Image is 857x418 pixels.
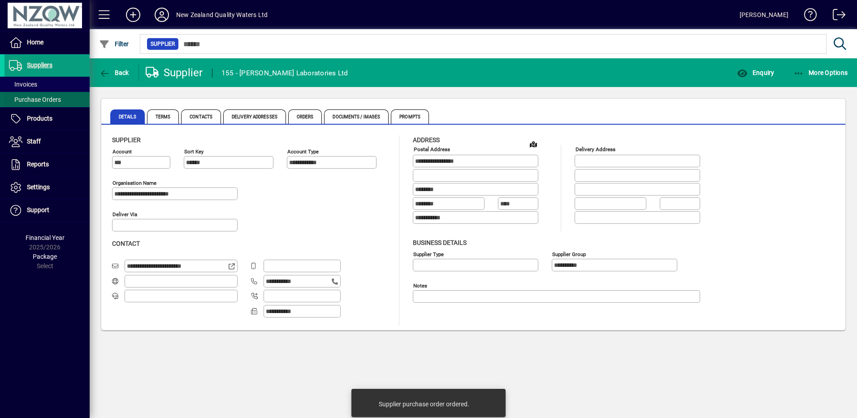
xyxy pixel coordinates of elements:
a: Products [4,108,90,130]
a: Support [4,199,90,222]
span: Settings [27,183,50,191]
span: Filter [99,40,129,48]
a: Purchase Orders [4,92,90,107]
span: Enquiry [737,69,774,76]
span: Supplier [151,39,175,48]
a: Logout [826,2,846,31]
div: New Zealand Quality Waters Ltd [176,8,268,22]
span: Support [27,206,49,213]
a: Settings [4,176,90,199]
a: View on map [526,137,541,151]
span: Supplier [112,136,141,144]
mat-label: Account Type [287,148,319,155]
span: More Options [793,69,848,76]
span: Products [27,115,52,122]
button: Profile [147,7,176,23]
span: Home [27,39,43,46]
mat-label: Account [113,148,132,155]
app-page-header-button: Back [90,65,139,81]
span: Contact [112,240,140,247]
span: Reports [27,161,49,168]
a: Home [4,31,90,54]
button: Filter [97,36,131,52]
button: More Options [791,65,850,81]
a: Invoices [4,77,90,92]
span: Invoices [9,81,37,88]
mat-label: Notes [413,282,427,288]
button: Back [97,65,131,81]
div: 155 - [PERSON_NAME] Laboratories Ltd [221,66,348,80]
span: Contacts [181,109,221,124]
span: Prompts [391,109,429,124]
span: Address [413,136,440,144]
span: Package [33,253,57,260]
span: Back [99,69,129,76]
mat-label: Supplier type [413,251,444,257]
span: Business details [413,239,467,246]
span: Orders [288,109,322,124]
span: Delivery Addresses [223,109,286,124]
div: Supplier [146,65,203,80]
div: [PERSON_NAME] [740,8,788,22]
span: Financial Year [26,234,65,241]
a: Staff [4,131,90,153]
mat-label: Organisation name [113,180,156,186]
span: Staff [27,138,41,145]
span: Purchase Orders [9,96,61,103]
span: Documents / Images [324,109,389,124]
button: Add [119,7,147,23]
mat-label: Deliver via [113,211,137,218]
a: Knowledge Base [797,2,817,31]
div: Supplier purchase order ordered. [379,400,469,409]
a: Reports [4,153,90,176]
span: Details [110,109,145,124]
mat-label: Supplier group [552,251,586,257]
span: Suppliers [27,61,52,69]
span: Terms [147,109,179,124]
mat-label: Sort key [184,148,203,155]
button: Enquiry [735,65,776,81]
